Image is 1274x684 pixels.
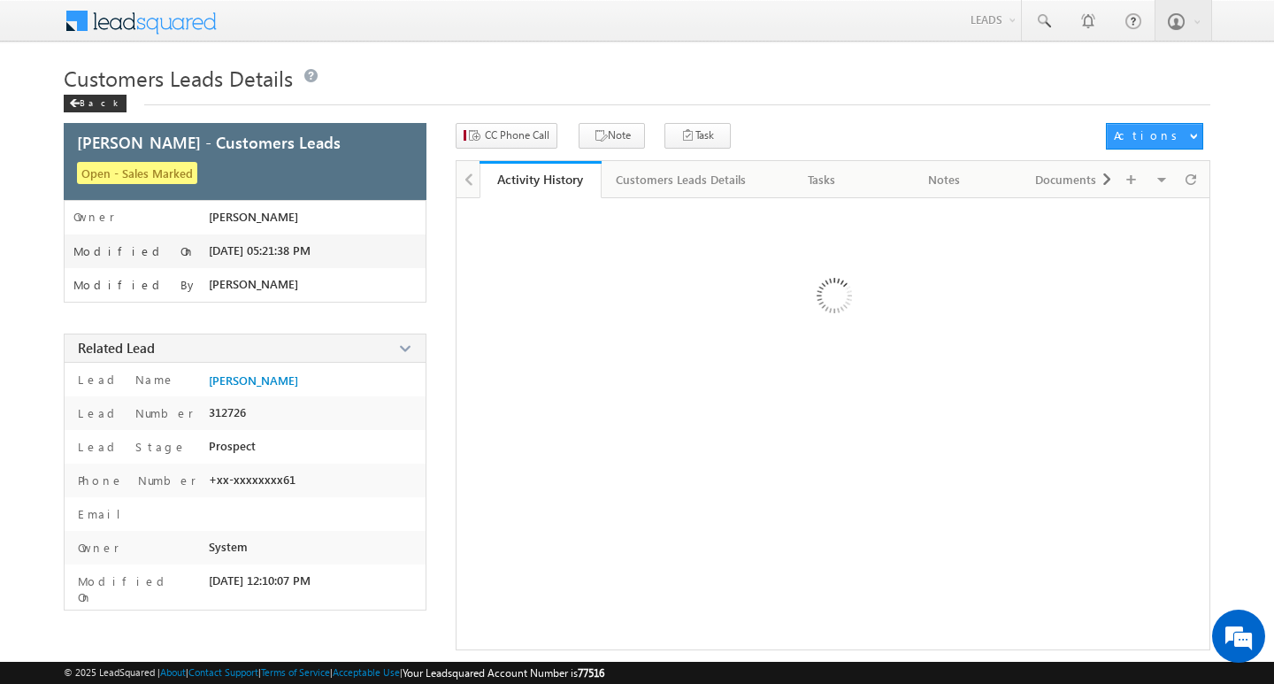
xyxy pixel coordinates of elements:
[485,127,549,143] span: CC Phone Call
[1106,123,1203,150] button: Actions
[579,123,645,149] button: Note
[73,210,115,224] label: Owner
[209,573,311,588] span: [DATE] 12:10:07 PM
[480,161,602,198] a: Activity History
[1006,161,1128,198] a: Documents
[578,666,604,680] span: 77516
[77,134,341,150] span: [PERSON_NAME] - Customers Leads
[762,161,884,198] a: Tasks
[73,473,196,488] label: Phone Number
[188,666,258,678] a: Contact Support
[741,207,925,390] img: Loading ...
[493,171,588,188] div: Activity History
[456,123,557,149] button: CC Phone Call
[664,123,731,149] button: Task
[1020,169,1112,190] div: Documents
[64,95,127,112] div: Back
[73,506,134,522] label: Email
[209,473,295,487] span: +xx-xxxxxxxx61
[73,244,196,258] label: Modified On
[64,64,293,92] span: Customers Leads Details
[209,540,248,554] span: System
[616,169,746,190] div: Customers Leads Details
[73,405,194,421] label: Lead Number
[261,666,330,678] a: Terms of Service
[209,405,246,419] span: 312726
[602,161,762,198] a: Customers Leads Details
[64,665,604,681] span: © 2025 LeadSquared | | | | |
[78,339,155,357] span: Related Lead
[73,372,175,388] label: Lead Name
[209,210,298,224] span: [PERSON_NAME]
[73,540,119,556] label: Owner
[333,666,400,678] a: Acceptable Use
[209,243,311,257] span: [DATE] 05:21:38 PM
[77,162,197,184] span: Open - Sales Marked
[160,666,186,678] a: About
[209,439,256,453] span: Prospect
[209,277,298,291] span: [PERSON_NAME]
[73,278,198,292] label: Modified By
[73,573,200,605] label: Modified On
[209,373,298,388] a: [PERSON_NAME]
[1114,127,1184,143] div: Actions
[403,666,604,680] span: Your Leadsquared Account Number is
[776,169,868,190] div: Tasks
[898,169,990,190] div: Notes
[73,439,187,455] label: Lead Stage
[884,161,1006,198] a: Notes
